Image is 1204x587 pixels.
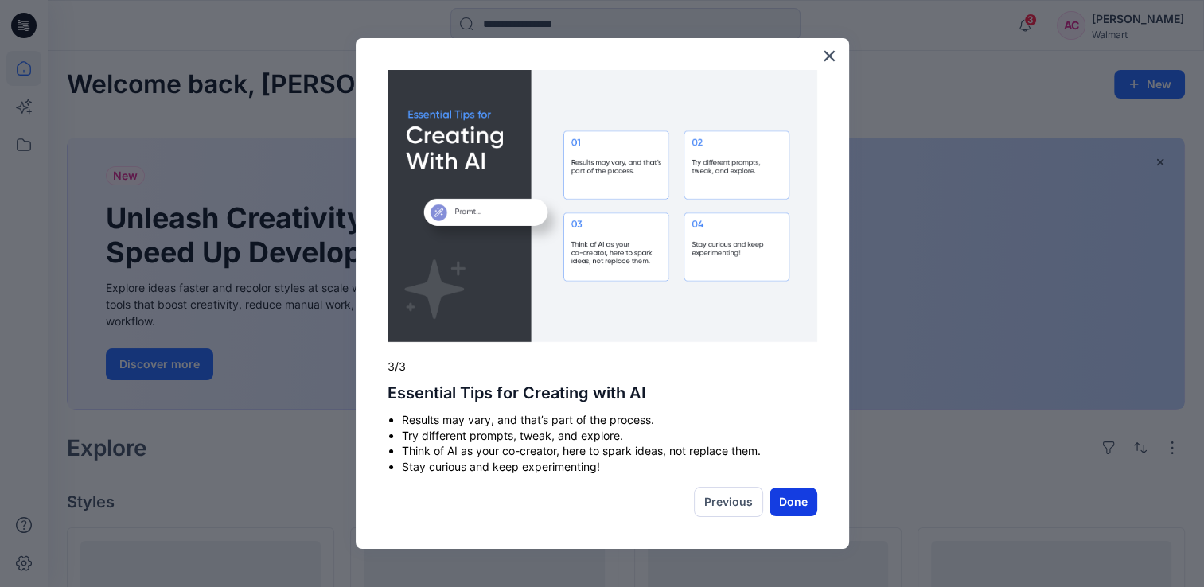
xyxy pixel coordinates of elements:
[402,412,817,428] li: Results may vary, and that’s part of the process.
[402,459,817,475] li: Stay curious and keep experimenting!
[822,43,837,68] button: Close
[388,383,817,402] h2: Essential Tips for Creating with AI
[770,488,817,516] button: Done
[402,443,817,459] li: Think of AI as your co-creator, here to spark ideas, not replace them.
[694,487,763,517] button: Previous
[402,428,817,444] li: Try different prompts, tweak, and explore.
[388,359,817,375] p: 3/3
